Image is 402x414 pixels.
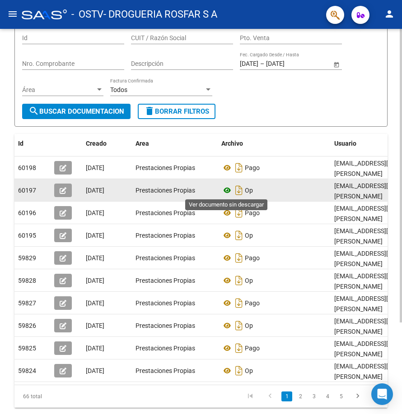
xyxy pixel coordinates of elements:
span: Prestaciones Propias [136,254,195,262]
span: [DATE] [86,164,104,171]
span: Op [245,322,253,329]
span: Creado [86,140,107,147]
span: Usuario [334,140,356,147]
datatable-header-cell: Id [14,134,51,153]
span: Id [18,140,23,147]
span: 60196 [18,209,36,216]
span: Op [245,232,253,239]
span: - DROGUERIA ROSFAR S A [103,5,217,24]
span: 60197 [18,187,36,194]
datatable-header-cell: Creado [82,134,132,153]
a: 2 [295,391,306,401]
i: Descargar documento [233,296,245,310]
a: 5 [336,391,346,401]
span: Prestaciones Propias [136,299,195,307]
i: Descargar documento [233,318,245,333]
span: [DATE] [86,367,104,374]
a: go to previous page [262,391,279,401]
i: Descargar documento [233,341,245,355]
span: Prestaciones Propias [136,277,195,284]
i: Descargar documento [233,273,245,288]
li: page 3 [307,389,321,404]
a: 3 [309,391,319,401]
span: 59827 [18,299,36,307]
span: Area [136,140,149,147]
a: 4 [322,391,333,401]
span: [DATE] [86,345,104,352]
mat-icon: delete [144,106,155,116]
input: Fecha fin [266,60,310,68]
span: - OSTV [71,5,103,24]
span: 59829 [18,254,36,262]
a: go to next page [349,391,366,401]
datatable-header-cell: Area [132,134,218,153]
li: page 5 [334,389,348,404]
span: Prestaciones Propias [136,232,195,239]
button: Open calendar [332,60,341,69]
button: Buscar Documentacion [22,104,131,119]
a: 1 [281,391,292,401]
span: [DATE] [86,209,104,216]
li: page 2 [294,389,307,404]
span: Pago [245,299,260,307]
span: [DATE] [86,232,104,239]
span: Prestaciones Propias [136,187,195,194]
button: Borrar Filtros [138,104,215,119]
span: Op [245,187,253,194]
mat-icon: menu [7,9,18,19]
span: [DATE] [86,299,104,307]
i: Descargar documento [233,161,245,175]
span: Prestaciones Propias [136,209,195,216]
span: 59826 [18,322,36,329]
span: Pago [245,345,260,352]
span: Prestaciones Propias [136,345,195,352]
i: Descargar documento [233,228,245,243]
span: Pago [245,209,260,216]
i: Descargar documento [233,206,245,220]
span: Borrar Filtros [144,107,209,115]
span: 59825 [18,345,36,352]
span: Todos [110,86,127,93]
span: Buscar Documentacion [28,107,124,115]
span: 60195 [18,232,36,239]
span: Área [22,86,95,94]
i: Descargar documento [233,251,245,265]
span: 59828 [18,277,36,284]
i: Descargar documento [233,363,245,378]
span: Prestaciones Propias [136,164,195,171]
div: Open Intercom Messenger [371,383,393,405]
i: Descargar documento [233,183,245,198]
span: Op [245,367,253,374]
span: 59824 [18,367,36,374]
span: Archivo [221,140,243,147]
span: Op [245,277,253,284]
datatable-header-cell: Archivo [218,134,331,153]
a: go to last page [369,391,386,401]
mat-icon: search [28,106,39,116]
span: Pago [245,164,260,171]
span: [DATE] [86,187,104,194]
span: [DATE] [86,277,104,284]
input: Fecha inicio [240,60,258,68]
span: Prestaciones Propias [136,322,195,329]
span: 60198 [18,164,36,171]
li: page 1 [280,389,294,404]
div: 66 total [14,385,89,408]
mat-icon: person [384,9,395,19]
span: [DATE] [86,322,104,329]
span: – [260,60,264,68]
li: page 4 [321,389,334,404]
span: Prestaciones Propias [136,367,195,374]
span: Pago [245,254,260,262]
a: go to first page [242,391,259,401]
span: [DATE] [86,254,104,262]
